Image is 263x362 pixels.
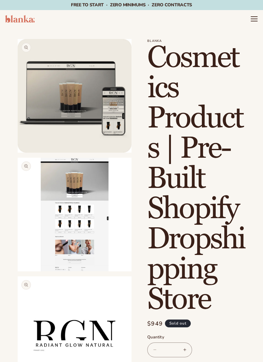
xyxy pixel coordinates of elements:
img: logo [5,15,35,23]
p: Blanka [147,39,245,43]
span: Sold out [165,320,191,327]
span: Free to start · ZERO minimums · ZERO contracts [71,2,192,8]
summary: Menu [250,15,258,23]
label: Quantity [147,334,245,341]
h1: Cosmetics Products | Pre-Built Shopify Dropshipping Store [147,43,245,315]
span: $949 [147,320,163,328]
